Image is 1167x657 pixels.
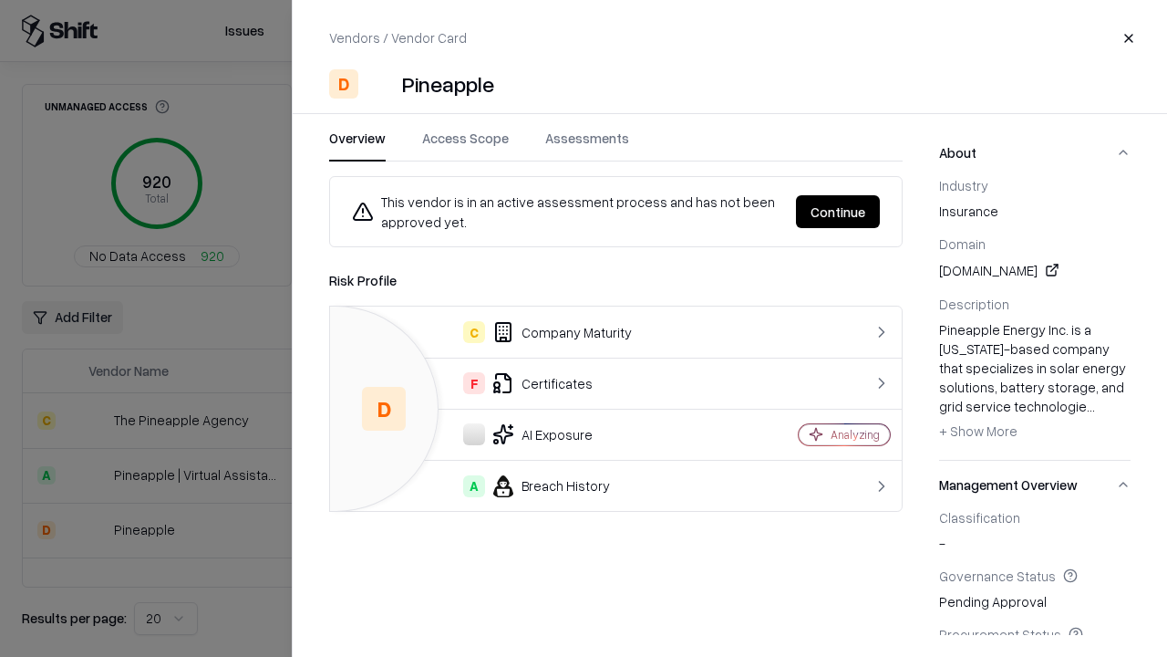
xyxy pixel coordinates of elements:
[329,269,903,291] div: Risk Profile
[352,192,781,232] div: This vendor is in an active assessment process and has not been approved yet.
[831,427,880,443] div: Analyzing
[345,372,735,394] div: Certificates
[939,461,1131,509] button: Management Overview
[329,28,467,47] p: Vendors / Vendor Card
[1087,398,1095,414] span: ...
[939,259,1131,281] div: [DOMAIN_NAME]
[463,372,485,394] div: F
[362,387,406,431] div: D
[796,195,880,228] button: Continue
[939,509,1131,526] div: Classification
[422,129,509,162] button: Access Scope
[939,296,1131,312] div: Description
[939,568,1131,611] div: Pending Approval
[939,509,1131,553] div: -
[939,568,1131,584] div: Governance Status
[345,321,735,343] div: Company Maturity
[345,475,735,497] div: Breach History
[939,177,1131,193] div: Industry
[329,69,358,99] div: D
[939,320,1131,446] div: Pineapple Energy Inc. is a [US_STATE]-based company that specializes in solar energy solutions, b...
[939,202,1131,221] span: insurance
[345,423,735,445] div: AI Exposure
[939,129,1131,177] button: About
[939,235,1131,252] div: Domain
[939,416,1017,445] button: + Show More
[463,475,485,497] div: A
[366,69,395,99] img: Pineapple
[463,321,485,343] div: C
[939,177,1131,460] div: About
[939,626,1131,642] div: Procurement Status
[545,129,629,162] button: Assessments
[402,69,494,99] div: Pineapple
[329,129,386,162] button: Overview
[939,422,1017,439] span: + Show More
